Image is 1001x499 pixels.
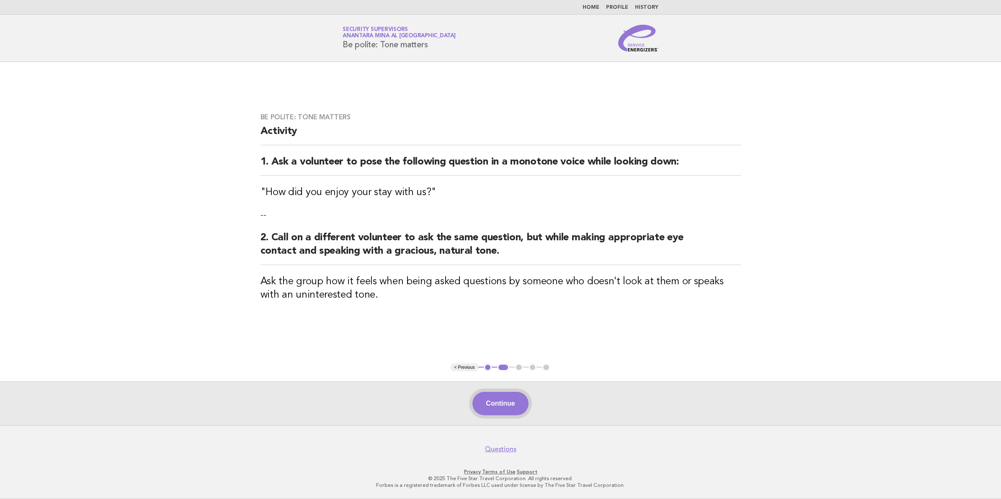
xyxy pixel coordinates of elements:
h2: 2. Call on a different volunteer to ask the same question, but while making appropriate eye conta... [261,231,741,265]
h2: Activity [261,125,741,145]
button: Continue [472,392,528,415]
button: < Previous [451,363,478,372]
h1: Be polite: Tone matters [343,27,456,49]
p: -- [261,209,741,221]
a: Terms of Use [482,469,516,475]
a: Home [583,5,599,10]
p: · · [244,468,757,475]
a: Privacy [464,469,481,475]
h3: "How did you enjoy your stay with us?" [261,186,741,199]
h3: Be polite: Tone matters [261,113,741,121]
a: History [635,5,658,10]
p: Forbes is a registered trademark of Forbes LLC used under license by The Five Star Travel Corpora... [244,482,757,489]
h3: Ask the group how it feels when being asked questions by someone who doesn't look at them or spea... [261,275,741,302]
span: Anantara Mina al [GEOGRAPHIC_DATA] [343,33,456,39]
h2: 1. Ask a volunteer to pose the following question in a monotone voice while looking down: [261,155,741,176]
a: Support [517,469,537,475]
p: © 2025 The Five Star Travel Corporation. All rights reserved. [244,475,757,482]
a: Security SupervisorsAnantara Mina al [GEOGRAPHIC_DATA] [343,27,456,39]
button: 1 [484,363,492,372]
button: 2 [497,363,509,372]
a: Profile [606,5,628,10]
img: Service Energizers [618,25,658,51]
a: Questions [485,445,516,453]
